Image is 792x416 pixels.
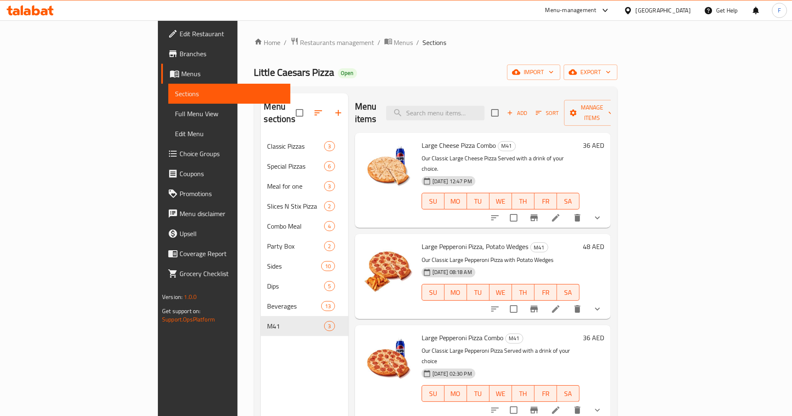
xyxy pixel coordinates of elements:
[261,133,348,339] nav: Menu sections
[261,136,348,156] div: Classic Pizzas3
[560,195,576,207] span: SA
[467,385,490,402] button: TU
[161,204,290,224] a: Menu disclaimer
[324,181,335,191] div: items
[467,284,490,301] button: TU
[417,37,420,47] li: /
[168,104,290,124] a: Full Menu View
[448,286,464,299] span: MO
[531,243,548,252] span: M41
[267,201,325,211] span: Slices N Stix Pizza
[180,209,283,219] span: Menu disclaimer
[338,70,357,77] span: Open
[467,193,490,209] button: TU
[267,141,325,151] span: Classic Pizzas
[422,385,445,402] button: SU
[322,262,334,270] span: 10
[300,37,375,47] span: Restaurants management
[162,306,200,316] span: Get support on:
[422,255,580,265] p: Our Classic Large Pepperoni Pizza with Potato Wedges
[470,195,486,207] span: TU
[422,139,496,152] span: Large Cheese Pizza Combo
[321,301,335,311] div: items
[161,24,290,44] a: Edit Restaurant
[267,321,325,331] span: M41
[490,193,512,209] button: WE
[636,6,691,15] div: [GEOGRAPHIC_DATA]
[180,269,283,279] span: Grocery Checklist
[261,156,348,176] div: Special Pizzas6
[180,49,283,59] span: Branches
[254,37,617,48] nav: breadcrumb
[325,242,334,250] span: 2
[325,202,334,210] span: 2
[162,291,182,302] span: Version:
[325,182,334,190] span: 3
[524,208,544,228] button: Branch-specific-item
[504,107,530,120] span: Add item
[429,177,475,185] span: [DATE] 12:47 PM
[325,322,334,330] span: 3
[498,141,516,151] div: M41
[514,67,554,77] span: import
[498,141,515,151] span: M41
[571,102,613,123] span: Manage items
[560,286,576,299] span: SA
[261,196,348,216] div: Slices N Stix Pizza2
[355,100,377,125] h2: Menu items
[322,302,334,310] span: 13
[490,284,512,301] button: WE
[338,68,357,78] div: Open
[512,284,535,301] button: TH
[362,139,415,193] img: Large Cheese Pizza Combo
[507,65,560,80] button: import
[493,388,509,400] span: WE
[184,291,197,302] span: 1.0.0
[445,385,467,402] button: MO
[445,193,467,209] button: MO
[505,209,522,227] span: Select to update
[422,331,504,344] span: Large Pepperoni Pizza Combo
[254,63,335,82] span: Little Caesars Pizza
[161,224,290,244] a: Upsell
[325,282,334,290] span: 5
[267,241,325,251] div: Party Box
[168,124,290,144] a: Edit Menu
[267,301,322,311] span: Beverages
[267,181,325,191] div: Meal for one
[161,44,290,64] a: Branches
[261,276,348,296] div: Dips5
[557,193,580,209] button: SA
[161,164,290,184] a: Coupons
[267,261,322,271] div: Sides
[535,385,557,402] button: FR
[567,208,587,228] button: delete
[180,169,283,179] span: Coupons
[362,332,415,385] img: Large Pepperoni Pizza Combo
[261,176,348,196] div: Meal for one3
[583,139,604,151] h6: 36 AED
[181,69,283,79] span: Menus
[429,370,475,378] span: [DATE] 02:30 PM
[161,144,290,164] a: Choice Groups
[422,240,529,253] span: Large Pepperoni Pizza, Potato Wedges
[161,184,290,204] a: Promotions
[535,193,557,209] button: FR
[308,103,328,123] span: Sort sections
[425,286,441,299] span: SU
[180,229,283,239] span: Upsell
[425,388,441,400] span: SU
[470,388,486,400] span: TU
[423,37,447,47] span: Sections
[422,284,445,301] button: SU
[504,107,530,120] button: Add
[538,195,554,207] span: FR
[362,241,415,294] img: Large Pepperoni Pizza, Potato Wedges
[530,107,564,120] span: Sort items
[570,67,611,77] span: export
[536,108,559,118] span: Sort
[267,281,325,291] span: Dips
[505,334,523,344] div: M41
[587,299,607,319] button: show more
[422,346,580,366] p: Our Classic Large Pepperoni Pizza Served with a drink of your choice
